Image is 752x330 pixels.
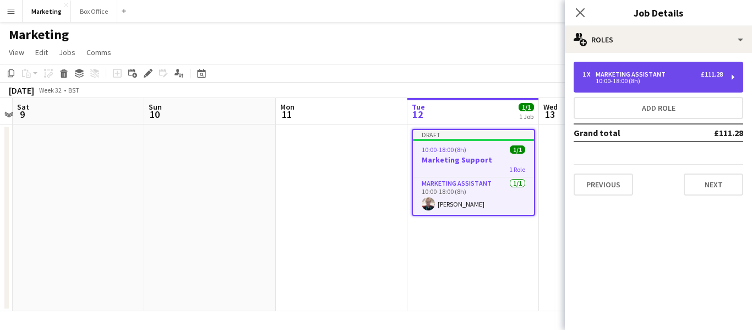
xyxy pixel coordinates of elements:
a: Edit [31,45,52,59]
span: 13 [542,108,558,121]
span: Jobs [59,47,75,57]
button: Box Office [71,1,117,22]
span: Week 32 [36,86,64,94]
div: Marketing Assistant [596,71,670,78]
span: 1 Role [509,165,525,174]
h1: Marketing [9,26,69,43]
a: Comms [82,45,116,59]
span: Sat [17,102,29,112]
button: Next [684,174,743,196]
span: Tue [412,102,425,112]
div: £111.28 [701,71,723,78]
span: 11 [279,108,295,121]
td: £111.28 [678,124,743,142]
app-job-card: Draft10:00-18:00 (8h)1/1Marketing Support1 RoleMarketing Assistant1/110:00-18:00 (8h)[PERSON_NAME] [412,129,535,216]
div: 1 x [582,71,596,78]
div: Roles [565,26,752,53]
h3: Job Details [565,6,752,20]
span: Wed [543,102,558,112]
span: 10:00-18:00 (8h) [422,145,466,154]
div: BST [68,86,79,94]
span: 9 [15,108,29,121]
button: Add role [574,97,743,119]
button: Marketing [23,1,71,22]
span: 1/1 [519,103,534,111]
span: 10 [147,108,162,121]
a: Jobs [55,45,80,59]
h3: Marketing Support [413,155,534,165]
span: Comms [86,47,111,57]
span: Edit [35,47,48,57]
td: Grand total [574,124,678,142]
div: 1 Job [519,112,533,121]
span: Mon [280,102,295,112]
a: View [4,45,29,59]
app-card-role: Marketing Assistant1/110:00-18:00 (8h)[PERSON_NAME] [413,177,534,215]
span: 1/1 [510,145,525,154]
button: Previous [574,174,633,196]
div: 10:00-18:00 (8h) [582,78,723,84]
span: 12 [410,108,425,121]
span: View [9,47,24,57]
div: Draft [413,130,534,139]
div: [DATE] [9,85,34,96]
span: Sun [149,102,162,112]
